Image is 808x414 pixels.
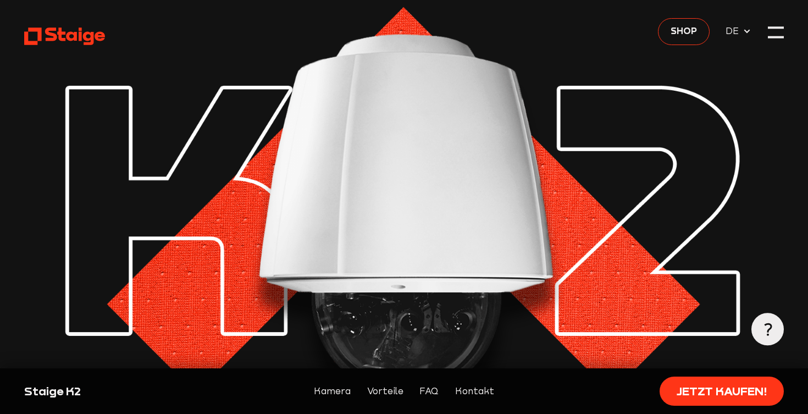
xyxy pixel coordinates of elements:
span: DE [726,24,743,38]
a: Jetzt kaufen! [660,377,784,406]
a: Kontakt [455,384,494,399]
span: Shop [671,24,697,38]
div: Staige K2 [24,383,205,399]
a: Shop [658,18,710,46]
a: Vorteile [367,384,403,399]
a: Kamera [314,384,351,399]
a: FAQ [419,384,439,399]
